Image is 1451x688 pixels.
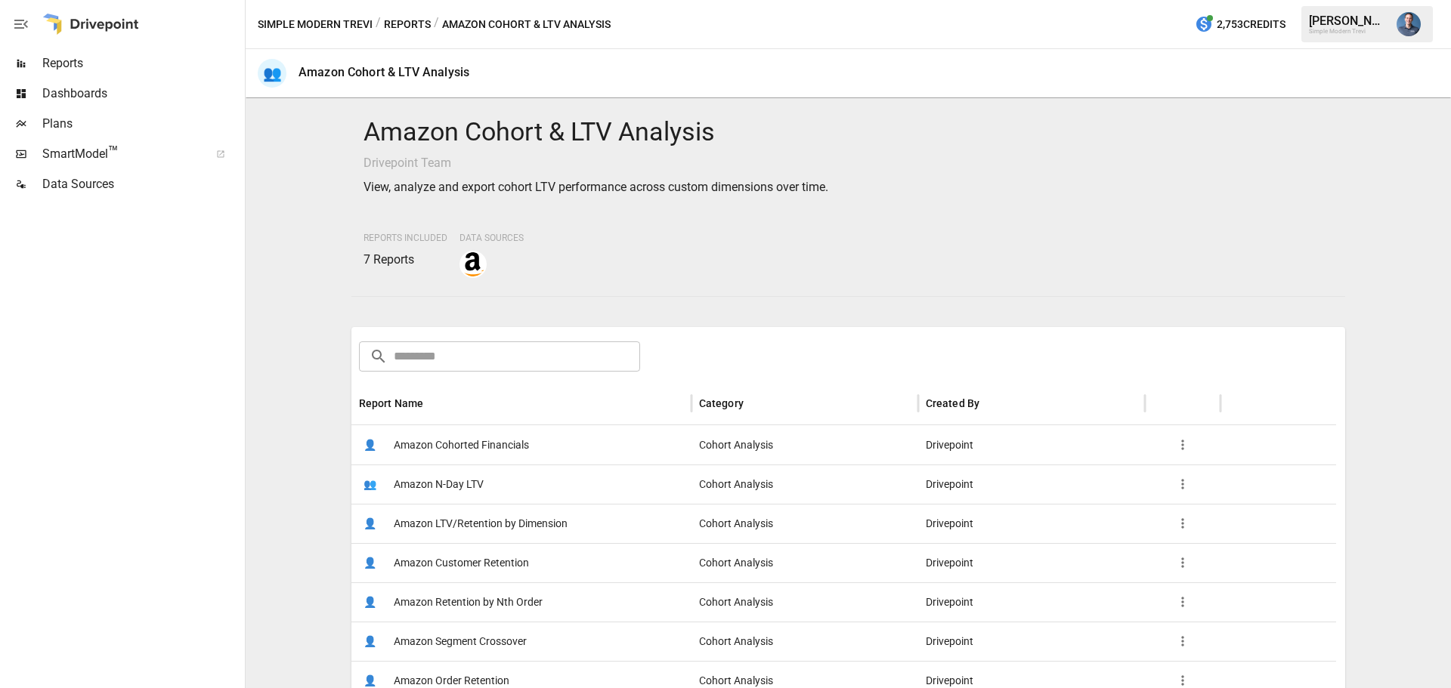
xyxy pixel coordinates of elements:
span: Amazon Segment Crossover [394,622,527,661]
span: 2,753 Credits [1217,15,1285,34]
img: amazon [461,252,485,276]
span: Amazon N-Day LTV [394,465,484,504]
button: Sort [745,393,766,414]
span: Plans [42,115,242,133]
div: Cohort Analysis [691,425,918,464]
span: 👤 [359,433,382,456]
span: 👤 [359,630,382,653]
span: Amazon LTV/Retention by Dimension [394,504,568,543]
div: Cohort Analysis [691,582,918,622]
span: ™ [108,143,119,162]
img: Mike Beckham [1397,12,1421,36]
div: / [376,15,381,34]
div: [PERSON_NAME] [1309,14,1388,28]
div: Cohort Analysis [691,622,918,661]
span: Data Sources [42,175,242,193]
span: Data Sources [459,233,524,243]
div: Category [699,397,744,409]
span: Amazon Cohorted Financials [394,426,529,464]
div: Drivepoint [918,543,1145,582]
span: 👥 [359,473,382,495]
p: View, analyze and export cohort LTV performance across custom dimensions over time. [364,178,1334,196]
span: 👤 [359,551,382,574]
h4: Amazon Cohort & LTV Analysis [364,116,1334,148]
span: 👤 [359,512,382,535]
div: Created By [926,397,980,409]
span: 👤 [359,591,382,613]
span: Reports Included [364,233,447,243]
div: Cohort Analysis [691,543,918,582]
div: Amazon Cohort & LTV Analysis [299,65,469,79]
button: Sort [981,393,1002,414]
div: Drivepoint [918,504,1145,543]
div: 👥 [258,59,286,88]
button: Simple Modern Trevi [258,15,373,34]
div: Report Name [359,397,424,409]
div: Simple Modern Trevi [1309,28,1388,35]
button: 2,753Credits [1189,11,1292,39]
span: Dashboards [42,85,242,103]
span: SmartModel [42,145,200,163]
p: 7 Reports [364,251,447,269]
button: Sort [425,393,446,414]
span: Amazon Retention by Nth Order [394,583,543,622]
div: / [434,15,439,34]
button: Reports [384,15,431,34]
span: Reports [42,54,242,73]
div: Drivepoint [918,622,1145,661]
button: Mike Beckham [1388,3,1430,45]
div: Cohort Analysis [691,504,918,543]
div: Drivepoint [918,425,1145,464]
div: Drivepoint [918,464,1145,504]
span: Amazon Customer Retention [394,544,529,582]
div: Cohort Analysis [691,464,918,504]
p: Drivepoint Team [364,154,1334,172]
div: Drivepoint [918,582,1145,622]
